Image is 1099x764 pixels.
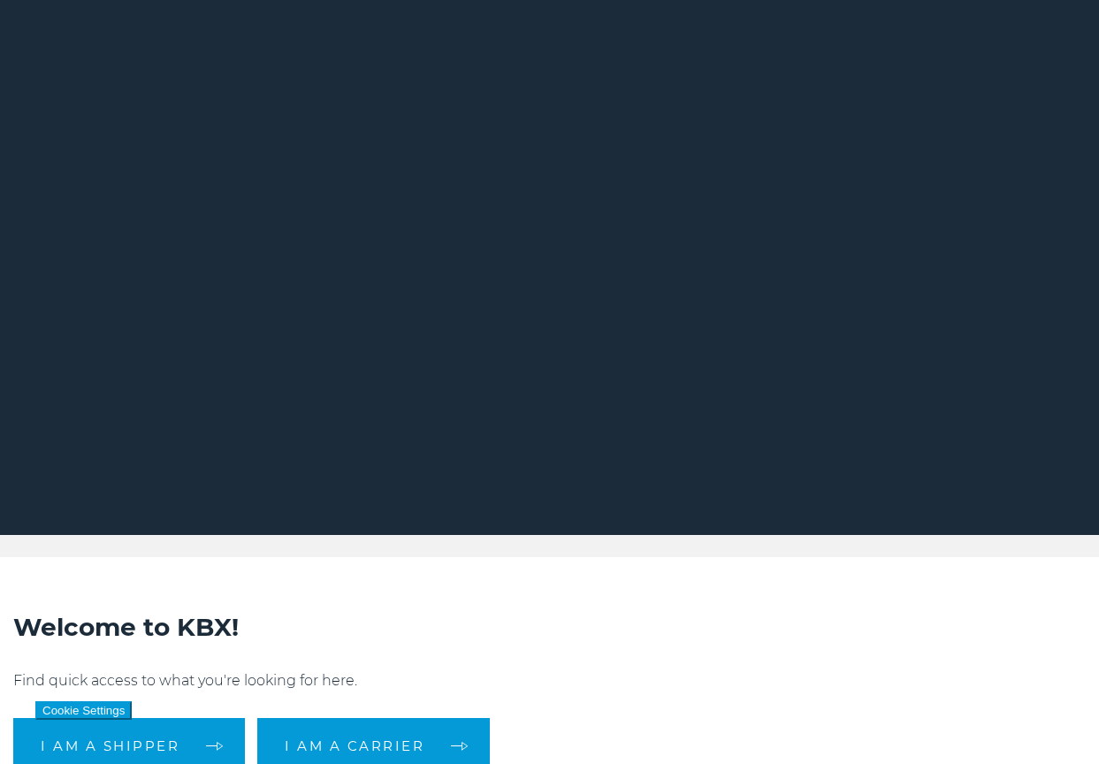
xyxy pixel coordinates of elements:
[13,610,1086,644] h2: Welcome to KBX!
[13,670,1086,691] p: Find quick access to what you're looking for here.
[35,701,132,720] button: Cookie Settings
[285,739,424,753] span: I am a carrier
[41,739,179,753] span: I am a shipper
